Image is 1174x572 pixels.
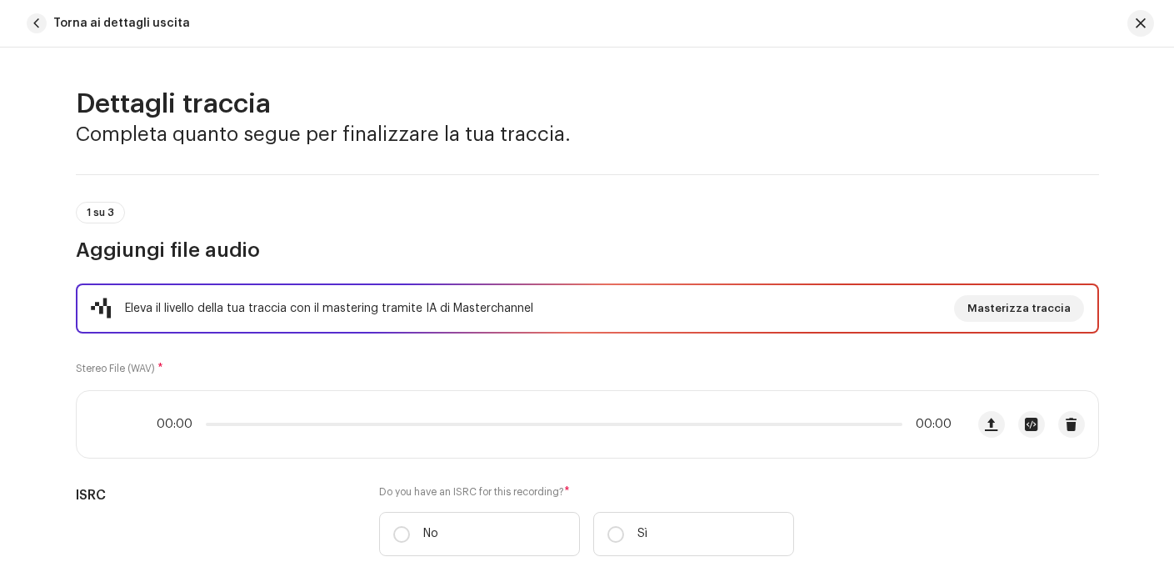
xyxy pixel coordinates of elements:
[76,237,1099,263] h3: Aggiungi file audio
[637,525,647,543] p: Sì
[909,418,952,431] span: 00:00
[967,292,1071,325] span: Masterizza traccia
[76,88,1099,121] h2: Dettagli traccia
[76,485,353,505] h5: ISRC
[379,485,794,499] label: Do you have an ISRC for this recording?
[423,525,438,543] p: No
[125,299,533,319] div: Eleva il livello della tua traccia con il mastering tramite IA di Masterchannel
[954,295,1084,322] button: Masterizza traccia
[76,121,1099,148] h3: Completa quanto segue per finalizzare la tua traccia.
